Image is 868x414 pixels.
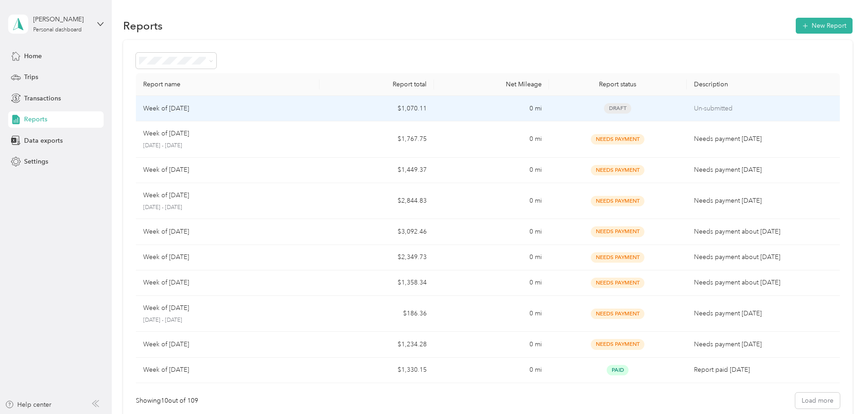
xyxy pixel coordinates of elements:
[136,73,319,96] th: Report name
[687,73,840,96] th: Description
[591,309,644,319] span: Needs Payment
[434,96,549,121] td: 0 mi
[319,296,434,332] td: $186.36
[143,142,312,150] p: [DATE] - [DATE]
[143,316,312,324] p: [DATE] - [DATE]
[434,296,549,332] td: 0 mi
[319,270,434,296] td: $1,358.34
[33,15,90,24] div: [PERSON_NAME]
[24,115,47,124] span: Reports
[795,393,840,409] button: Load more
[434,245,549,270] td: 0 mi
[694,227,833,237] p: Needs payment about [DATE]
[319,121,434,158] td: $1,767.75
[796,18,853,34] button: New Report
[143,365,189,375] p: Week of [DATE]
[143,339,189,349] p: Week of [DATE]
[319,358,434,383] td: $1,330.15
[143,278,189,288] p: Week of [DATE]
[591,165,644,175] span: Needs Payment
[694,339,833,349] p: Needs payment [DATE]
[143,129,189,139] p: Week of [DATE]
[434,121,549,158] td: 0 mi
[694,309,833,319] p: Needs payment [DATE]
[556,80,679,88] div: Report status
[123,21,163,30] h1: Reports
[319,219,434,244] td: $3,092.46
[24,157,48,166] span: Settings
[607,365,629,375] span: Paid
[591,196,644,206] span: Needs Payment
[143,104,189,114] p: Week of [DATE]
[694,104,833,114] p: Un-submitted
[24,94,61,103] span: Transactions
[694,278,833,288] p: Needs payment about [DATE]
[319,158,434,183] td: $1,449.37
[591,278,644,288] span: Needs Payment
[143,190,189,200] p: Week of [DATE]
[817,363,868,414] iframe: Everlance-gr Chat Button Frame
[319,73,434,96] th: Report total
[604,103,631,114] span: Draft
[143,227,189,237] p: Week of [DATE]
[591,226,644,237] span: Needs Payment
[143,165,189,175] p: Week of [DATE]
[24,136,63,145] span: Data exports
[694,196,833,206] p: Needs payment [DATE]
[694,365,833,375] p: Report paid [DATE]
[434,183,549,219] td: 0 mi
[434,73,549,96] th: Net Mileage
[694,165,833,175] p: Needs payment [DATE]
[143,303,189,313] p: Week of [DATE]
[591,134,644,145] span: Needs Payment
[591,252,644,263] span: Needs Payment
[33,27,82,33] div: Personal dashboard
[434,219,549,244] td: 0 mi
[694,252,833,262] p: Needs payment about [DATE]
[319,183,434,219] td: $2,844.83
[24,51,42,61] span: Home
[434,270,549,296] td: 0 mi
[319,96,434,121] td: $1,070.11
[143,252,189,262] p: Week of [DATE]
[591,339,644,349] span: Needs Payment
[434,358,549,383] td: 0 mi
[143,204,312,212] p: [DATE] - [DATE]
[136,396,198,405] div: Showing 10 out of 109
[319,332,434,357] td: $1,234.28
[434,158,549,183] td: 0 mi
[24,72,38,82] span: Trips
[694,134,833,144] p: Needs payment [DATE]
[434,332,549,357] td: 0 mi
[5,400,51,409] button: Help center
[319,245,434,270] td: $2,349.73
